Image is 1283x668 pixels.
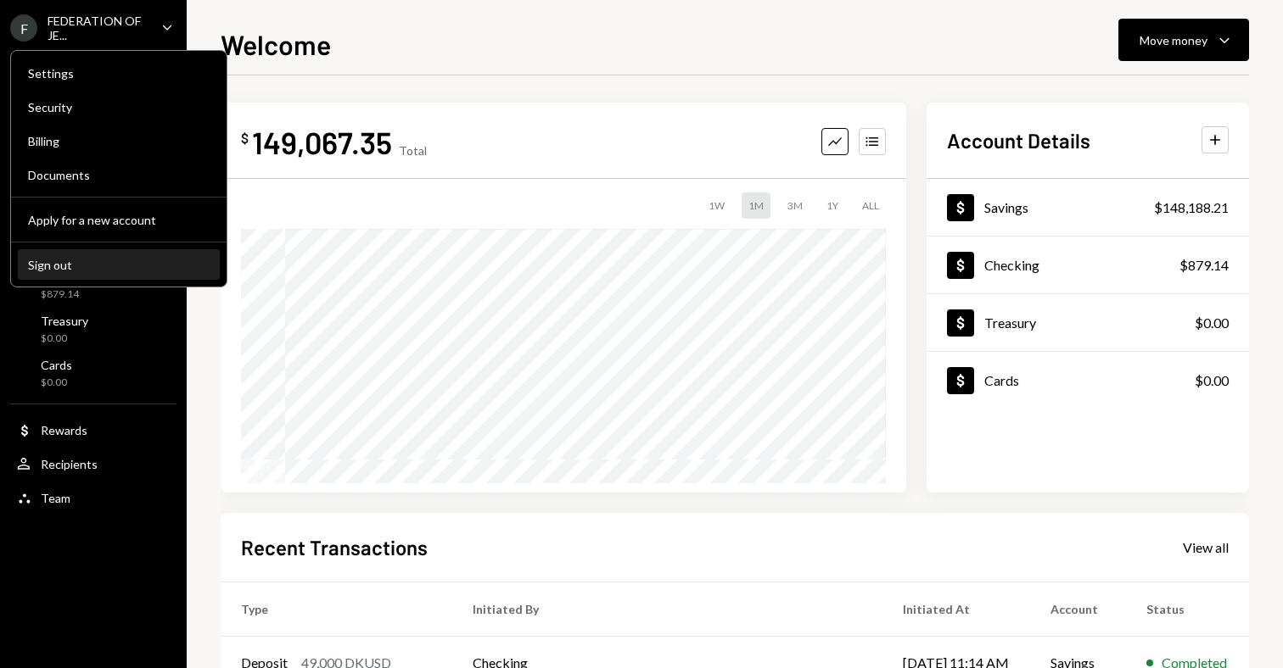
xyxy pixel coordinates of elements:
[882,582,1030,636] th: Initiated At
[1183,539,1229,556] div: View all
[41,491,70,505] div: Team
[1183,537,1229,556] a: View all
[18,125,220,156] a: Billing
[984,372,1019,388] div: Cards
[984,315,1036,331] div: Treasury
[41,423,87,437] div: Rewards
[927,179,1249,236] a: Savings$148,188.21
[1154,198,1229,218] div: $148,188.21
[41,457,98,471] div: Recipients
[28,258,210,272] div: Sign out
[28,168,210,182] div: Documents
[18,58,220,88] a: Settings
[399,143,427,158] div: Total
[1195,313,1229,333] div: $0.00
[41,376,72,390] div: $0.00
[252,123,392,161] div: 149,067.35
[10,309,176,349] a: Treasury$0.00
[1195,370,1229,391] div: $0.00
[18,92,220,122] a: Security
[241,130,249,147] div: $
[742,192,770,219] div: 1M
[1118,19,1249,61] button: Move money
[452,582,882,636] th: Initiated By
[221,582,452,636] th: Type
[48,14,148,42] div: FEDERATION OF JE...
[781,192,810,219] div: 3M
[28,213,210,227] div: Apply for a new account
[1126,582,1249,636] th: Status
[1030,582,1126,636] th: Account
[41,287,91,302] div: $879.14
[10,448,176,479] a: Recipients
[10,14,37,42] div: F
[702,192,731,219] div: 1W
[10,482,176,513] a: Team
[927,237,1249,293] a: Checking$879.14
[18,250,220,281] button: Sign out
[820,192,845,219] div: 1Y
[927,352,1249,409] a: Cards$0.00
[927,294,1249,351] a: Treasury$0.00
[947,126,1090,154] h2: Account Details
[1179,255,1229,276] div: $879.14
[10,415,176,445] a: Rewards
[28,100,210,114] div: Security
[984,257,1039,273] div: Checking
[18,159,220,190] a: Documents
[1140,31,1207,49] div: Move money
[855,192,886,219] div: ALL
[28,66,210,81] div: Settings
[984,199,1028,215] div: Savings
[221,27,331,61] h1: Welcome
[41,331,88,346] div: $0.00
[41,358,72,372] div: Cards
[18,205,220,236] button: Apply for a new account
[241,533,428,561] h2: Recent Transactions
[41,314,88,328] div: Treasury
[28,134,210,148] div: Billing
[10,353,176,393] a: Cards$0.00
